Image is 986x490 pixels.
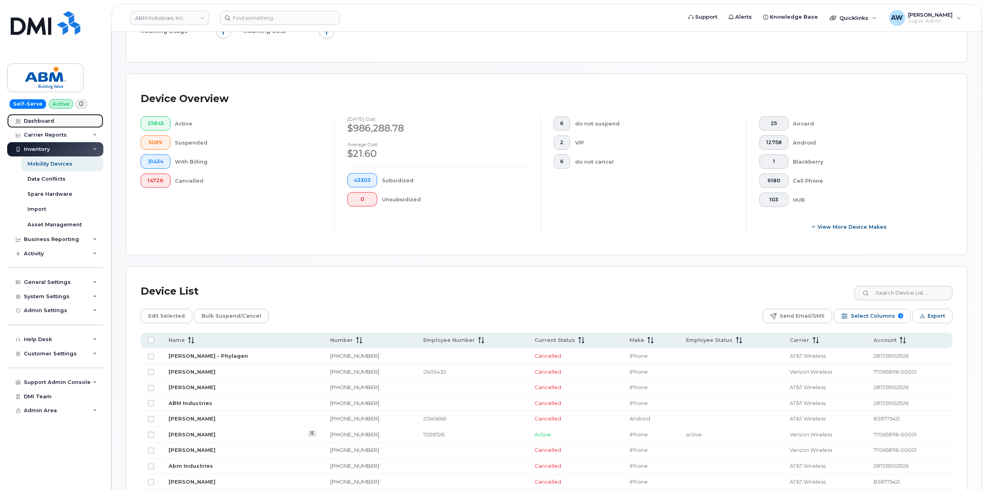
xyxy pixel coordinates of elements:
a: [PHONE_NUMBER] [330,368,379,375]
span: iPhone [630,353,648,359]
button: 6 [554,116,571,131]
div: Unsubsidized [382,192,527,206]
button: 12758 [759,135,788,150]
span: Send Email/SMS [780,310,825,322]
span: Verizon Wireless [790,431,833,438]
span: Employee Status [686,337,733,344]
button: Export [912,309,953,323]
span: AT&T Wireless [790,463,826,469]
h4: Average cost [347,142,528,147]
div: Android [793,135,940,150]
button: 25845 [141,116,170,131]
a: [PERSON_NAME] [169,368,215,375]
button: 103 [759,193,788,207]
input: Find something... [220,11,340,25]
span: Name [169,337,185,344]
span: 838775421 [874,478,900,485]
span: AT&T Wireless [790,400,826,406]
span: 25845 [147,120,164,127]
div: With Billing [175,154,322,169]
span: 1 [766,158,782,165]
span: 12758 [766,139,782,146]
div: $21.60 [347,147,528,160]
div: Quicklinks [824,10,882,26]
span: 21345666 [423,415,446,422]
span: 838775421 [874,415,900,422]
span: 6 [560,120,564,127]
div: Blackberry [793,154,940,169]
a: [PHONE_NUMBER] [330,463,379,469]
span: iPhone [630,368,648,375]
button: Edit Selected [141,309,192,323]
span: Cancelled [535,478,561,485]
span: iPhone [630,384,648,390]
span: 770658116-00001 [874,447,916,453]
div: Alyssa Wagner [884,10,967,26]
button: 1 [759,154,788,169]
span: active [686,431,702,438]
button: Select Columns 9 [834,309,911,323]
span: 5089 [147,139,164,146]
button: 0 [347,192,378,206]
span: iPhone [630,463,648,469]
span: 287259102926 [874,353,909,359]
button: Send Email/SMS [763,309,832,323]
span: Cancelled [535,415,561,422]
span: iPhone [630,447,648,453]
a: [PHONE_NUMBER] [330,415,379,422]
div: Subsidized [382,173,527,187]
button: 2 [554,135,571,150]
button: 25 [759,116,788,131]
a: [PERSON_NAME] [169,478,215,485]
span: iPhone [630,400,648,406]
a: Abm Industries [169,463,213,469]
span: Active [535,431,551,438]
a: [PERSON_NAME] [169,447,215,453]
span: Account [874,337,897,344]
a: [PERSON_NAME] - Phylagen [169,353,248,359]
span: Number [330,337,353,344]
div: Aircard [793,116,940,131]
span: Current Status [535,337,575,344]
a: [PHONE_NUMBER] [330,384,379,390]
span: Super Admin [909,18,953,24]
div: $986,288.78 [347,122,528,135]
span: AT&T Wireless [790,353,826,359]
div: do not cancel [575,154,734,169]
span: 770658116-00001 [874,368,916,375]
a: ABM Industries, Inc. [130,11,209,25]
h4: [DATE] cost [347,116,528,122]
span: iPhone [630,478,648,485]
span: AT&T Wireless [790,478,826,485]
span: 770658116-00001 [874,431,916,438]
a: [PHONE_NUMBER] [330,353,379,359]
span: Cancelled [535,463,561,469]
span: Knowledge Base [770,13,818,21]
span: Bulk Suspend/Cancel [201,310,261,322]
span: Carrier [790,337,810,344]
span: 2 [560,139,564,146]
span: AW [891,13,903,23]
span: Employee Number [423,337,475,344]
div: Device List [141,281,199,302]
span: Cancelled [535,384,561,390]
button: 14726 [141,174,170,188]
span: 6180 [766,177,782,184]
span: 25 [766,120,782,127]
button: 31434 [141,154,170,169]
span: Edit Selected [148,310,185,322]
span: Cancelled [535,400,561,406]
a: Knowledge Base [757,9,823,25]
span: 6 [560,158,564,165]
span: Android [630,415,650,422]
div: Suspended [175,135,322,150]
button: Bulk Suspend/Cancel [194,309,269,323]
span: View More Device Makes [818,223,887,231]
span: Cancelled [535,447,561,453]
span: 7026726 [423,431,444,438]
span: 21453435 [423,368,446,375]
span: 287259102926 [874,384,909,390]
a: [PERSON_NAME] [169,384,215,390]
span: 9 [898,313,903,318]
a: View Last Bill [308,431,316,437]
